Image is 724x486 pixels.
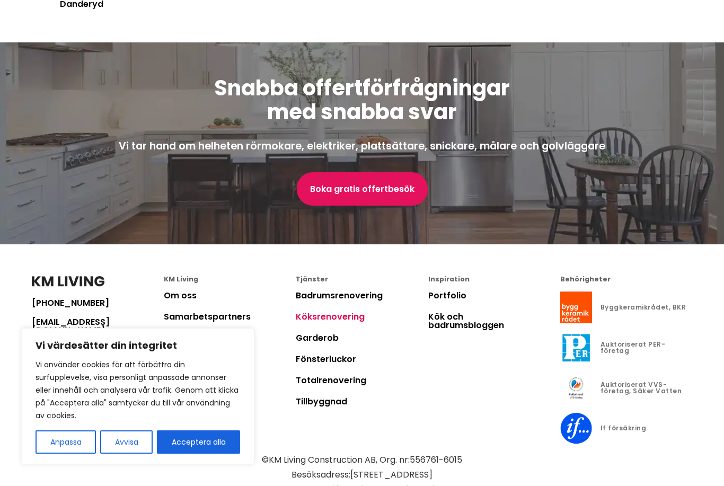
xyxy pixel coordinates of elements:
img: Auktoriserat VVS-företag, Säker Vatten [560,372,592,404]
div: Auktoriserat VVS-företag, Säker Vatten [601,382,692,394]
button: Anpassa [36,430,96,454]
div: Inspiration [428,276,560,283]
div: Byggkeramikrådet, BKR [601,304,686,311]
a: [EMAIL_ADDRESS][DOMAIN_NAME] [32,318,164,335]
div: Auktoriserat PER-företag [601,341,692,354]
div: If försäkring [601,425,647,431]
a: Badrumsrenovering [296,289,383,302]
button: Avvisa [100,430,153,454]
img: KM Living [32,276,104,287]
p: © KM Living Construction AB , Org. nr: 556761-6015 Besöksadress: [STREET_ADDRESS] [32,453,692,482]
img: Byggkeramikrådet, BKR [560,291,592,323]
img: If försäkring [560,412,592,444]
a: Köksrenovering [296,311,365,323]
a: Samarbetspartners [164,311,251,323]
a: Boka gratis offertbesök [297,172,428,206]
a: Kök och badrumsbloggen [428,311,504,331]
p: Vi värdesätter din integritet [36,339,240,352]
a: Tillbyggnad [296,395,347,408]
a: [PHONE_NUMBER] [32,299,164,307]
a: Totalrenovering [296,374,366,386]
div: Tjänster [296,276,428,283]
button: Acceptera alla [157,430,240,454]
img: Auktoriserat PER-företag [560,332,592,364]
a: Garderob [296,332,339,344]
p: Vi använder cookies för att förbättra din surfupplevelse, visa personligt anpassade annonser elle... [36,358,240,422]
a: Om oss [164,289,197,302]
div: Behörigheter [560,276,692,283]
a: Fönsterluckor [296,353,356,365]
a: Portfolio [428,289,466,302]
div: KM Living [164,276,296,283]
